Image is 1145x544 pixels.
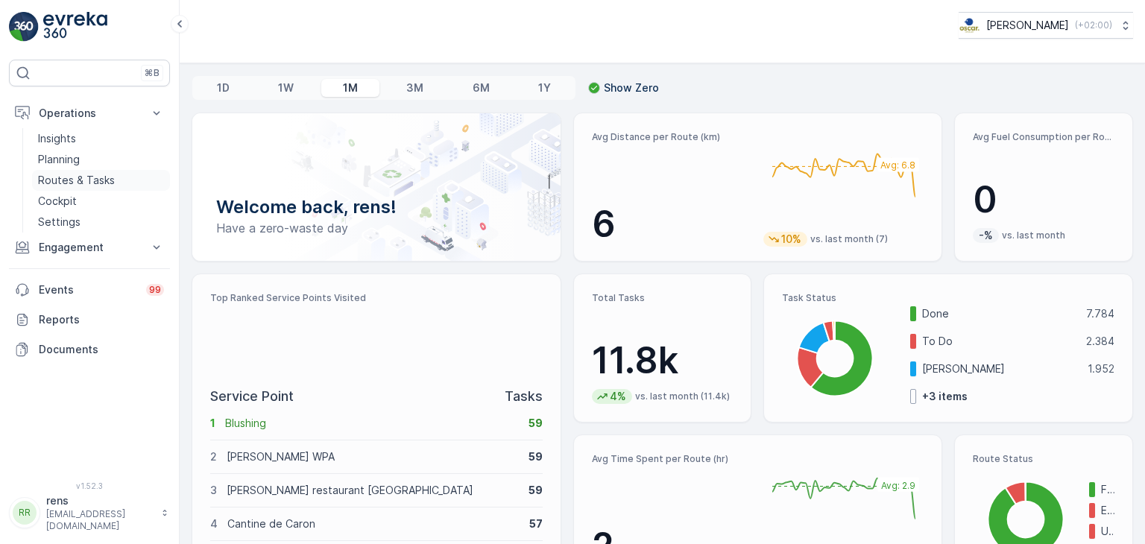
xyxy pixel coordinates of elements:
p: Cockpit [38,194,77,209]
a: Settings [32,212,170,233]
p: 3M [406,80,423,95]
p: 59 [529,449,543,464]
p: ⌘B [145,67,160,79]
p: Have a zero-waste day [216,219,537,237]
p: 2 [210,449,217,464]
p: To Do [922,334,1076,349]
button: RRrens[EMAIL_ADDRESS][DOMAIN_NAME] [9,493,170,532]
p: vs. last month [1002,230,1065,241]
p: 3 [210,483,217,498]
p: 7.784 [1086,306,1114,321]
a: Events99 [9,275,170,305]
img: basis-logo_rgb2x.png [959,17,980,34]
p: Top Ranked Service Points Visited [210,292,543,304]
p: [EMAIL_ADDRESS][DOMAIN_NAME] [46,508,154,532]
p: 6 [592,202,752,247]
a: Insights [32,128,170,149]
p: -% [977,228,994,243]
img: logo [9,12,39,42]
p: 1W [278,80,294,95]
p: Welcome back, rens! [216,195,537,219]
p: 1D [217,80,230,95]
p: vs. last month (11.4k) [635,390,730,402]
button: Engagement [9,233,170,262]
p: Documents [39,342,164,357]
p: 4 [210,516,218,531]
p: 59 [529,483,543,498]
p: Done [922,306,1076,321]
p: Avg Fuel Consumption per Route (lt) [973,131,1114,143]
a: Documents [9,335,170,364]
p: Operations [39,106,140,121]
p: 4% [608,389,628,404]
a: Planning [32,149,170,170]
a: Routes & Tasks [32,170,170,191]
div: RR [13,501,37,525]
p: Show Zero [604,80,659,95]
p: rens [46,493,154,508]
p: 57 [529,516,543,531]
p: 11.8k [592,338,734,383]
p: Events [39,282,137,297]
p: Tasks [505,386,543,407]
p: [PERSON_NAME] restaurant [GEOGRAPHIC_DATA] [227,483,519,498]
p: 10% [780,232,803,247]
p: Total Tasks [592,292,734,304]
button: [PERSON_NAME](+02:00) [959,12,1133,39]
p: Avg Distance per Route (km) [592,131,752,143]
a: Cockpit [32,191,170,212]
p: Cantine de Caron [227,516,520,531]
p: Task Status [782,292,1114,304]
p: Service Point [210,386,294,407]
p: [PERSON_NAME] WPA [227,449,519,464]
p: Blushing [225,416,519,431]
p: 1M [343,80,358,95]
p: Reports [39,312,164,327]
p: Settings [38,215,81,230]
p: Expired [1101,503,1114,518]
p: Insights [38,131,76,146]
p: vs. last month (7) [810,233,888,245]
p: 59 [529,416,543,431]
p: Finished [1101,482,1114,497]
p: 1Y [538,80,551,95]
p: Undispatched [1101,524,1114,539]
a: Reports [9,305,170,335]
span: v 1.52.3 [9,481,170,490]
p: 1.952 [1088,361,1114,376]
button: Operations [9,98,170,128]
p: Route Status [973,453,1114,465]
p: + 3 items [922,389,968,404]
p: 1 [210,416,215,431]
p: 2.384 [1086,334,1114,349]
p: [PERSON_NAME] [922,361,1078,376]
p: Engagement [39,240,140,255]
p: ( +02:00 ) [1075,19,1112,31]
p: Avg Time Spent per Route (hr) [592,453,752,465]
p: 0 [973,177,1114,222]
p: Routes & Tasks [38,173,115,188]
p: [PERSON_NAME] [986,18,1069,33]
p: 6M [473,80,490,95]
img: logo_light-DOdMpM7g.png [43,12,107,42]
p: 99 [149,284,161,296]
p: Planning [38,152,80,167]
